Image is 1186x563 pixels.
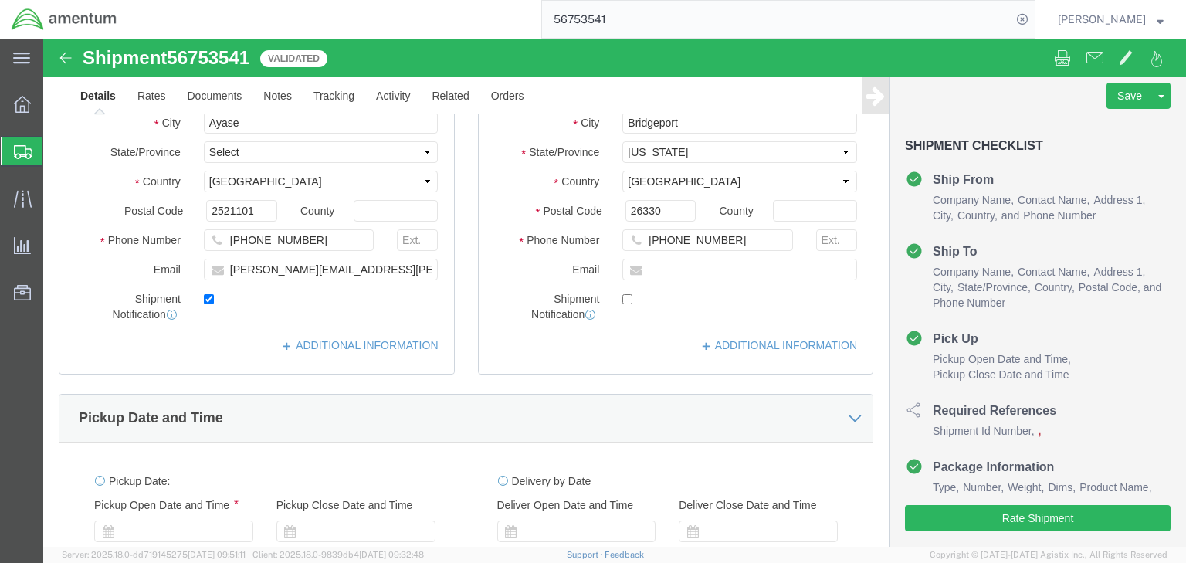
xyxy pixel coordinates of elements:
[359,550,424,559] span: [DATE] 09:32:48
[542,1,1011,38] input: Search for shipment number, reference number
[567,550,605,559] a: Support
[930,548,1167,561] span: Copyright © [DATE]-[DATE] Agistix Inc., All Rights Reserved
[11,8,117,31] img: logo
[252,550,424,559] span: Client: 2025.18.0-9839db4
[62,550,246,559] span: Server: 2025.18.0-dd719145275
[1057,10,1164,29] button: [PERSON_NAME]
[188,550,246,559] span: [DATE] 09:51:11
[43,39,1186,547] iframe: FS Legacy Container
[605,550,644,559] a: Feedback
[1058,11,1146,28] span: Chris Haes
